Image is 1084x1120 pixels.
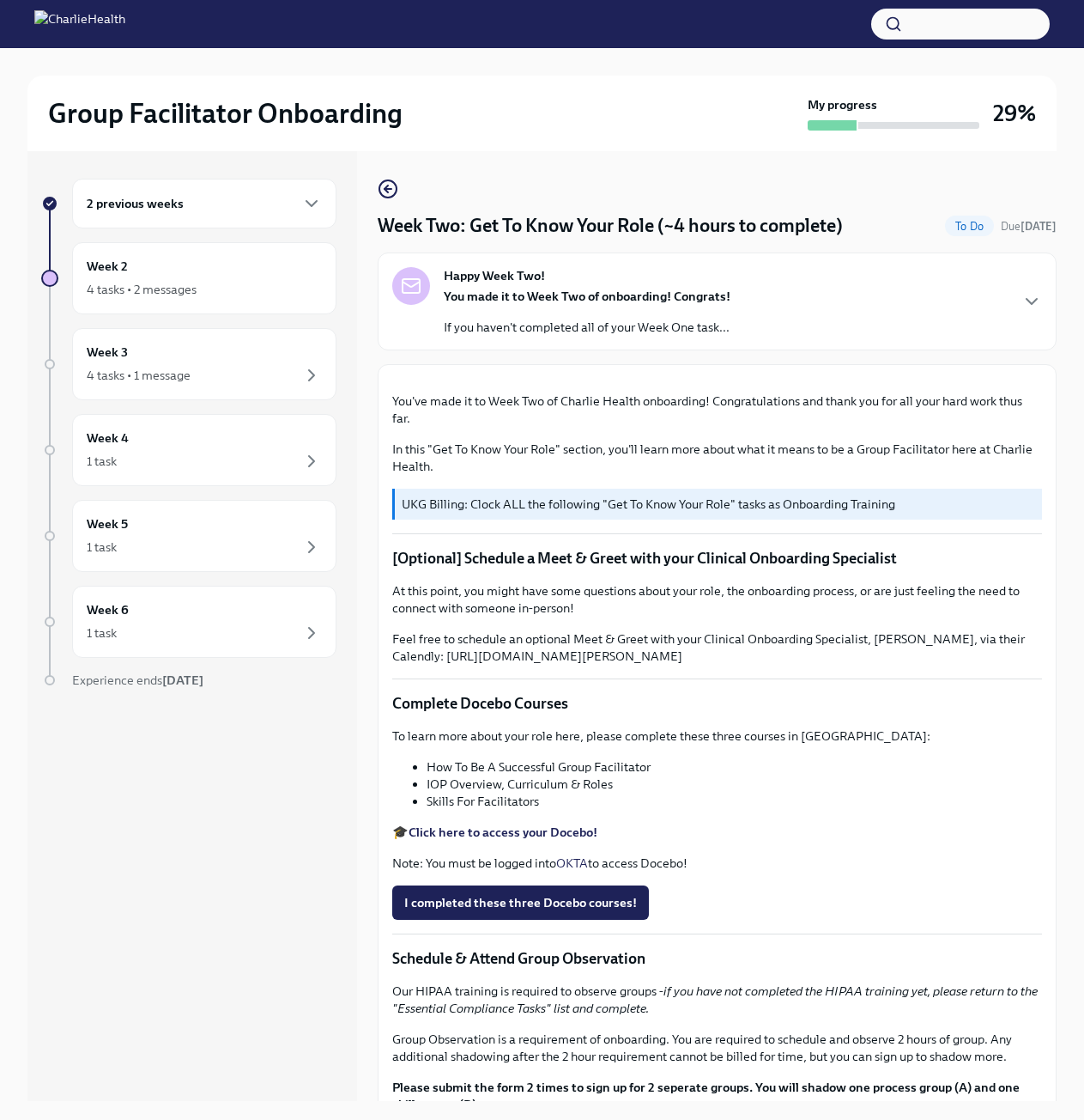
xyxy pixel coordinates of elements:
strong: Please submit the form 2 times to sign up for 2 seperate groups. You will shadow one process grou... [392,1080,1020,1112]
div: 1 task [87,539,117,556]
p: At this point, you might have some questions about your role, the onboarding process, or are just... [392,582,1042,617]
span: Experience ends [72,673,203,688]
div: 1 task [87,453,117,470]
p: Group Observation is a requirement of onboarding. You are required to schedule and observe 2 hour... [392,1031,1042,1065]
p: [Optional] Schedule a Meet & Greet with your Clinical Onboarding Specialist [392,548,1042,569]
button: I completed these three Docebo courses! [392,886,649,920]
strong: [DATE] [1020,220,1057,233]
h6: Week 2 [87,257,128,276]
p: If you haven't completed all of your Week One task... [444,319,730,336]
a: Week 34 tasks • 1 message [41,328,336,400]
p: Feel free to schedule an optional Meet & Greet with your Clinical Onboarding Specialist, [PERSON_... [392,630,1042,665]
p: Our HIPAA training is required to observe groups - [392,983,1042,1017]
a: Week 24 tasks • 2 messages [41,242,336,314]
h6: Week 4 [87,429,129,447]
p: Schedule & Attend Group Observation [392,948,1042,969]
h6: Week 6 [87,600,129,619]
li: Skills For Facilitators [427,793,1042,810]
li: IOP Overview, Curriculum & Roles [427,776,1042,793]
h6: Week 3 [87,343,128,362]
h6: 2 previous weeks [87,194,184,213]
span: September 16th, 2025 09:00 [1001,218,1057,234]
span: To Do [945,220,994,233]
h3: 29% [993,98,1036,129]
strong: You made it to Week Two of onboarding! Congrats! [444,289,730,304]
div: 4 tasks • 2 messages [87,281,197,298]
a: OKTA [556,855,588,871]
p: In this "Get To Know Your Role" section, you'll learn more about what it means to be a Group Faci... [392,441,1042,475]
span: Due [1001,220,1057,233]
h2: Group Facilitator Onboarding [48,96,403,131]
p: UKG Billing: Clock ALL the following "Get To Know Your Role" tasks as Onboarding Training [402,496,1035,513]
a: Click here to access your Docebo! [409,825,597,840]
strong: My progress [808,96,877,113]
a: Week 41 task [41,414,336,486]
li: How To Be A Successful Group Facilitator [427,758,1042,776]
p: To learn more about your role here, please complete these three courses in [GEOGRAPHIC_DATA]: [392,727,1042,745]
div: 1 task [87,624,117,642]
p: 🎓 [392,824,1042,841]
a: Week 51 task [41,500,336,572]
strong: [DATE] [162,673,203,688]
span: I completed these three Docebo courses! [404,894,637,911]
h6: Week 5 [87,514,128,533]
div: 2 previous weeks [72,179,336,228]
a: Week 61 task [41,586,336,658]
em: if you have not completed the HIPAA training yet, please return to the "Essential Compliance Task... [392,983,1038,1016]
p: Complete Docebo Courses [392,693,1042,714]
h4: Week Two: Get To Know Your Role (~4 hours to complete) [378,213,843,239]
img: CharlieHealth [34,10,125,38]
p: You've made it to Week Two of Charlie Health onboarding! Congratulations and thank you for all yo... [392,393,1042,427]
p: Note: You must be logged into to access Docebo! [392,855,1042,872]
div: 4 tasks • 1 message [87,367,191,384]
strong: Happy Week Two! [444,267,545,284]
